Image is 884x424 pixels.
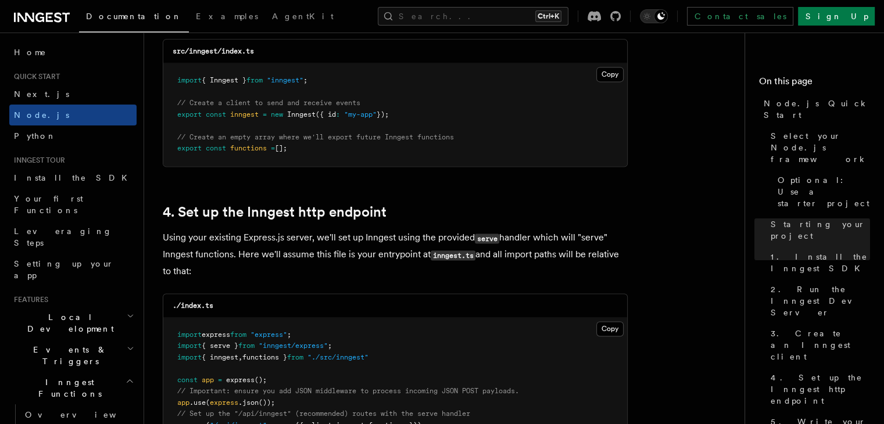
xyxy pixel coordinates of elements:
span: "./src/inngest" [307,353,368,361]
span: Your first Functions [14,194,83,215]
span: express [202,330,230,339]
button: Copy [596,67,624,82]
span: from [287,353,303,361]
a: Select your Node.js framework [766,125,870,170]
span: functions [230,144,267,152]
a: Leveraging Steps [9,221,137,253]
a: Setting up your app [9,253,137,286]
span: app [177,398,189,407]
span: export [177,144,202,152]
span: import [177,353,202,361]
span: []; [275,144,287,152]
span: { serve } [202,342,238,350]
span: , [238,353,242,361]
span: "my-app" [344,110,377,118]
p: Using your existing Express.js server, we'll set up Inngest using the provided handler which will... [163,229,628,279]
span: Local Development [9,311,127,335]
span: { inngest [202,353,238,361]
button: Events & Triggers [9,339,137,372]
span: import [177,342,202,350]
span: ; [287,330,291,339]
button: Local Development [9,307,137,339]
span: Overview [25,410,145,419]
span: Leveraging Steps [14,227,112,247]
span: express [226,376,255,384]
a: 1. Install the Inngest SDK [766,246,870,279]
span: "inngest" [267,76,303,84]
span: "express" [250,330,287,339]
a: 2. Run the Inngest Dev Server [766,279,870,323]
span: import [177,76,202,84]
span: Examples [196,12,258,21]
span: functions } [242,353,287,361]
a: Python [9,125,137,146]
button: Copy [596,321,624,336]
span: 1. Install the Inngest SDK [771,251,870,274]
a: Documentation [79,3,189,33]
a: Your first Functions [9,188,137,221]
span: Inngest Functions [9,376,126,400]
span: express [210,398,238,407]
span: // Create a client to send and receive events [177,99,360,107]
span: = [218,376,222,384]
span: 3. Create an Inngest client [771,328,870,362]
span: import [177,330,202,339]
button: Search...Ctrl+K [378,7,568,26]
span: .json [238,398,259,407]
a: Install the SDK [9,167,137,188]
span: const [177,376,198,384]
a: Contact sales [687,7,793,26]
code: inngest.ts [431,250,475,260]
kbd: Ctrl+K [535,10,561,22]
a: 4. Set up the Inngest http endpoint [766,367,870,411]
span: // Create an empty array where we'll export future Inngest functions [177,133,454,141]
a: Sign Up [798,7,875,26]
a: Home [9,42,137,63]
span: const [206,110,226,118]
span: AgentKit [272,12,334,21]
span: Next.js [14,89,69,99]
span: Python [14,131,56,141]
span: Events & Triggers [9,344,127,367]
code: serve [475,233,499,243]
span: from [246,76,263,84]
span: : [336,110,340,118]
span: Install the SDK [14,173,134,182]
a: 4. Set up the Inngest http endpoint [163,204,386,220]
span: inngest [230,110,259,118]
span: ()); [259,398,275,407]
span: ( [206,398,210,407]
button: Inngest Functions [9,372,137,404]
span: from [238,342,255,350]
a: Starting your project [766,214,870,246]
span: new [271,110,283,118]
span: 2. Run the Inngest Dev Server [771,283,870,318]
a: Optional: Use a starter project [773,170,870,214]
span: Quick start [9,72,60,81]
span: // Important: ensure you add JSON middleware to process incoming JSON POST payloads. [177,387,519,395]
span: export [177,110,202,118]
span: { Inngest } [202,76,246,84]
span: (); [255,376,267,384]
span: Select your Node.js framework [771,130,870,165]
code: ./index.ts [173,301,213,310]
span: .use [189,398,206,407]
span: Node.js [14,110,69,120]
span: Features [9,295,48,304]
span: 4. Set up the Inngest http endpoint [771,372,870,407]
span: Home [14,46,46,58]
span: // Set up the "/api/inngest" (recommended) routes with the serve handler [177,409,470,418]
a: Next.js [9,84,137,105]
a: Node.js Quick Start [759,93,870,125]
span: Documentation [86,12,182,21]
code: src/inngest/index.ts [173,47,254,55]
span: Inngest [287,110,316,118]
span: }); [377,110,389,118]
button: Toggle dark mode [640,9,668,23]
span: ; [303,76,307,84]
span: Starting your project [771,218,870,242]
span: Setting up your app [14,259,114,280]
span: "inngest/express" [259,342,328,350]
span: Inngest tour [9,156,65,165]
span: ; [328,342,332,350]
